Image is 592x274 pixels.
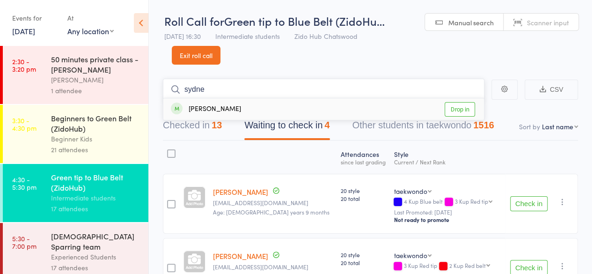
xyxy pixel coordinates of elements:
[12,26,35,36] a: [DATE]
[224,13,385,29] span: Green tip to Blue Belt (ZidoHu…
[341,186,387,194] span: 20 style
[51,172,140,193] div: Green tip to Blue Belt (ZidoHub)
[51,144,140,155] div: 21 attendees
[341,159,387,165] div: since last grading
[51,85,140,96] div: 1 attendee
[244,115,329,140] button: Waiting to check in4
[164,31,201,41] span: [DATE] 16:30
[67,10,114,26] div: At
[213,251,268,261] a: [PERSON_NAME]
[51,113,140,133] div: Beginners to Green Belt (ZidoHub)
[51,74,140,85] div: [PERSON_NAME]
[394,186,427,196] div: taekwondo
[51,262,140,273] div: 17 attendees
[51,252,140,262] div: Experienced Students
[527,18,569,27] span: Scanner input
[212,120,222,130] div: 13
[3,105,148,163] a: 3:30 -4:30 pmBeginners to Green Belt (ZidoHub)Beginner Kids21 attendees
[51,193,140,203] div: Intermediate students
[448,18,494,27] span: Manual search
[473,120,494,130] div: 1516
[394,262,501,270] div: 3 Kup Red tip
[213,208,329,216] span: Age: [DEMOGRAPHIC_DATA] years 9 months
[12,117,37,132] time: 3:30 - 4:30 pm
[213,200,333,206] small: sallyding01@gmail.com
[51,231,140,252] div: [DEMOGRAPHIC_DATA] Sparring team
[341,259,387,267] span: 20 total
[352,115,494,140] button: Other students in taekwondo1516
[324,120,329,130] div: 4
[394,209,501,215] small: Last Promoted: [DATE]
[525,80,578,100] button: CSV
[510,196,548,211] button: Check in
[449,262,485,268] div: 2 Kup Red belt
[394,216,501,223] div: Not ready to promote
[294,31,358,41] span: Zido Hub Chatswood
[445,102,475,117] a: Drop in
[390,145,505,170] div: Style
[12,176,37,191] time: 4:30 - 5:30 pm
[171,104,241,115] div: [PERSON_NAME]
[163,115,222,140] button: Checked in13
[12,10,58,26] div: Events for
[213,264,333,270] small: sallyding01@gmail.com
[12,235,37,250] time: 5:30 - 7:00 pm
[164,13,224,29] span: Roll Call for
[51,203,140,214] div: 17 attendees
[3,46,148,104] a: 2:30 -3:20 pm50 minutes private class - [PERSON_NAME][PERSON_NAME]1 attendee
[394,159,501,165] div: Current / Next Rank
[3,164,148,222] a: 4:30 -5:30 pmGreen tip to Blue Belt (ZidoHub)Intermediate students17 attendees
[454,198,488,204] div: 3 Kup Red tip
[519,122,540,131] label: Sort by
[12,58,36,73] time: 2:30 - 3:20 pm
[542,122,573,131] div: Last name
[213,187,268,197] a: [PERSON_NAME]
[172,46,220,65] a: Exit roll call
[394,251,427,260] div: taekwondo
[163,79,484,100] input: Search by name
[394,198,501,206] div: 4 Kup Blue belt
[51,133,140,144] div: Beginner Kids
[341,251,387,259] span: 20 style
[337,145,390,170] div: Atten­dances
[341,194,387,202] span: 20 total
[215,31,280,41] span: Intermediate students
[67,26,114,36] div: Any location
[51,54,140,74] div: 50 minutes private class - [PERSON_NAME]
